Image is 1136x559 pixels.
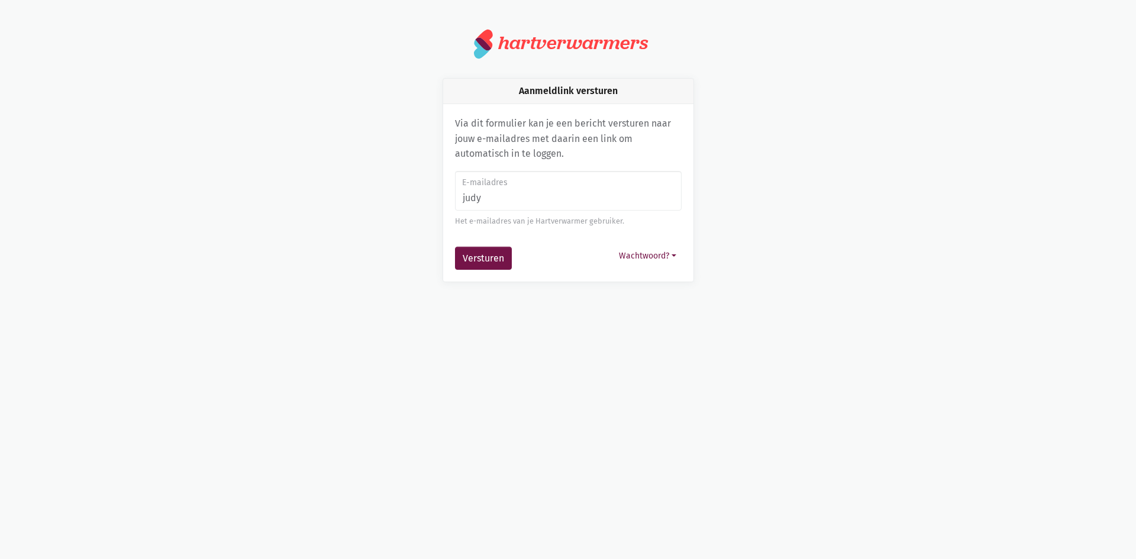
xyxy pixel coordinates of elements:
[455,247,512,270] button: Versturen
[498,32,648,54] div: hartverwarmers
[455,116,682,161] p: Via dit formulier kan je een bericht versturen naar jouw e-mailadres met daarin een link om autom...
[443,79,693,104] div: Aanmeldlink versturen
[474,28,493,59] img: logo.svg
[455,171,682,270] form: Aanmeldlink versturen
[614,247,682,265] button: Wachtwoord?
[474,28,662,59] a: hartverwarmers
[455,215,682,227] div: Het e-mailadres van je Hartverwarmer gebruiker.
[462,176,673,189] label: E-mailadres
